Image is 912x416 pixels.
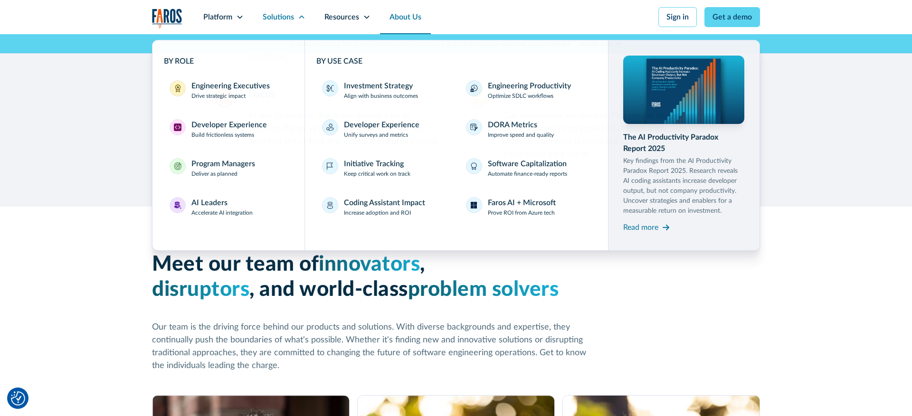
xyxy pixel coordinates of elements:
[164,56,293,67] div: BY ROLE
[623,56,745,235] a: The AI Productivity Paradox Report 2025Key findings from the AI Productivity Paradox Report 2025....
[460,191,597,223] a: Faros AI + MicrosoftProve ROI from Azure tech
[174,123,181,131] img: Developer Experience
[191,119,267,131] div: Developer Experience
[152,9,182,28] img: Logo of the analytics and reporting company Faros.
[191,92,246,100] p: Drive strategic impact
[488,131,554,139] p: Improve speed and quality
[344,119,419,131] div: Developer Experience
[623,132,745,154] div: The AI Productivity Paradox Report 2025
[316,191,453,223] a: Coding Assistant ImpactIncrease adoption and ROI
[164,75,293,106] a: Engineering ExecutivesEngineering ExecutivesDrive strategic impact
[152,34,760,251] nav: Solutions
[319,254,420,275] span: innovators
[704,7,760,27] a: Get a demo
[488,80,571,92] div: Engineering Productivity
[203,11,232,23] div: Platform
[164,191,293,223] a: AI LeadersAI LeadersAccelerate AI integration
[191,131,254,139] p: Build frictionless systems
[344,170,410,178] p: Keep critical work on track
[164,113,293,145] a: Developer ExperienceDeveloper ExperienceBuild frictionless systems
[263,11,294,23] div: Solutions
[152,9,182,28] a: home
[316,152,453,184] a: Initiative TrackingKeep critical work on track
[316,113,453,145] a: Developer ExperienceUnify surveys and metrics
[152,252,589,303] h2: Meet our team of , , and world-class
[344,92,418,100] p: Align with business outcomes
[152,321,589,372] div: Our team is the driving force behind our products and solutions. With diverse backgrounds and exp...
[174,85,181,92] img: Engineering Executives
[344,80,413,92] div: Investment Strategy
[191,158,255,170] div: Program Managers
[408,279,559,300] span: problem solvers
[174,201,181,209] img: AI Leaders
[658,7,697,27] a: Sign in
[344,131,408,139] p: Unify surveys and metrics
[191,208,253,217] p: Accelerate AI integration
[324,11,359,23] div: Resources
[191,80,270,92] div: Engineering Executives
[488,119,537,131] div: DORA Metrics
[191,170,237,178] p: Deliver as planned
[164,152,293,184] a: Program ManagersProgram ManagersDeliver as planned
[344,197,425,208] div: Coding Assistant Impact
[488,92,553,100] p: Optimize SDLC workflows
[460,113,597,145] a: DORA MetricsImprove speed and quality
[152,279,249,300] span: disruptors
[344,208,411,217] p: Increase adoption and ROI
[316,56,597,67] div: BY USE CASE
[460,152,597,184] a: Software CapitalizationAutomate finance-ready reports
[344,158,404,170] div: Initiative Tracking
[11,391,25,406] button: Cookie Settings
[11,391,25,406] img: Revisit consent button
[488,197,556,208] div: Faros AI + Microsoft
[623,222,658,233] div: Read more
[623,156,745,216] p: Key findings from the AI Productivity Paradox Report 2025. Research reveals AI coding assistants ...
[488,170,567,178] p: Automate finance-ready reports
[191,197,228,208] div: AI Leaders
[460,75,597,106] a: Engineering ProductivityOptimize SDLC workflows
[488,158,567,170] div: Software Capitalization
[174,162,181,170] img: Program Managers
[316,75,453,106] a: Investment StrategyAlign with business outcomes
[488,208,555,217] p: Prove ROI from Azure tech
